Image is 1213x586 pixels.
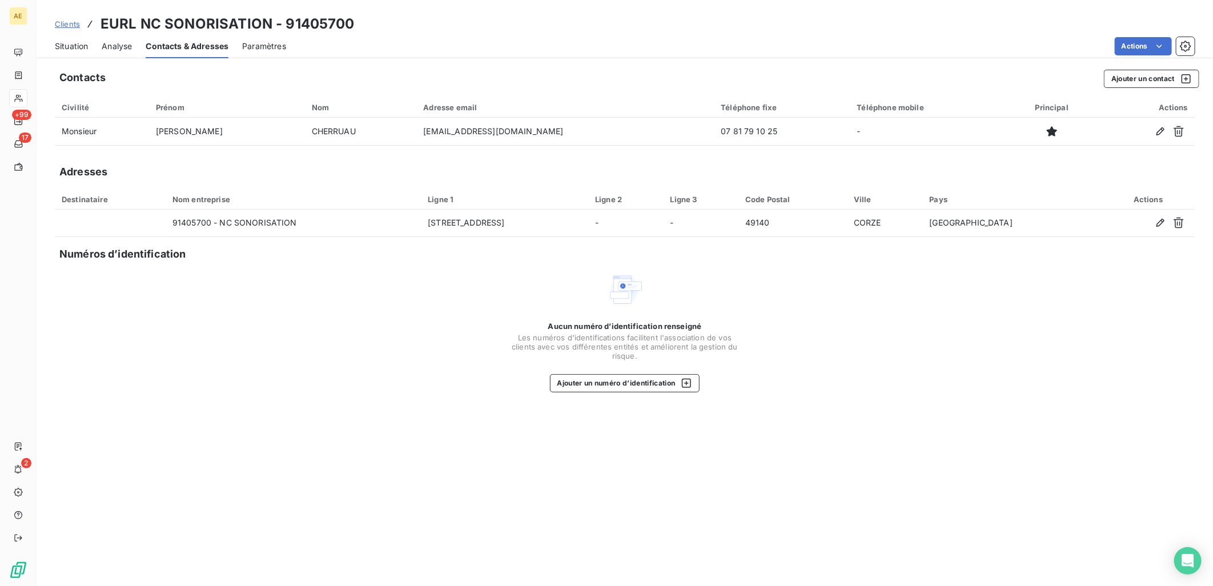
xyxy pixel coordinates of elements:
[664,210,738,237] td: -
[923,210,1102,237] td: [GEOGRAPHIC_DATA]
[62,195,159,204] div: Destinataire
[55,18,80,30] a: Clients
[55,118,149,145] td: Monsieur
[548,322,702,331] span: Aucun numéro d’identification renseigné
[423,103,707,112] div: Adresse email
[595,195,656,204] div: Ligne 2
[12,110,31,120] span: +99
[242,41,286,52] span: Paramètres
[930,195,1095,204] div: Pays
[21,458,31,468] span: 2
[59,70,106,86] h5: Contacts
[1115,37,1172,55] button: Actions
[55,41,88,52] span: Situation
[588,210,663,237] td: -
[146,41,228,52] span: Contacts & Adresses
[416,118,714,145] td: [EMAIL_ADDRESS][DOMAIN_NAME]
[102,41,132,52] span: Analyse
[55,19,80,29] span: Clients
[854,195,916,204] div: Ville
[156,103,298,112] div: Prénom
[172,195,414,204] div: Nom entreprise
[714,118,850,145] td: 07 81 79 10 25
[428,195,581,204] div: Ligne 1
[847,210,923,237] td: CORZE
[149,118,305,145] td: [PERSON_NAME]
[850,118,1007,145] td: -
[62,103,142,112] div: Civilité
[312,103,410,112] div: Nom
[857,103,1000,112] div: Téléphone mobile
[745,195,840,204] div: Code Postal
[9,135,27,153] a: 17
[101,14,355,34] h3: EURL NC SONORISATION - 91405700
[511,333,739,360] span: Les numéros d'identifications facilitent l'association de vos clients avec vos différentes entité...
[1108,195,1188,204] div: Actions
[9,7,27,25] div: AE
[59,246,186,262] h5: Numéros d’identification
[1174,547,1202,575] div: Open Intercom Messenger
[1013,103,1090,112] div: Principal
[9,561,27,579] img: Logo LeanPay
[421,210,588,237] td: [STREET_ADDRESS]
[166,210,421,237] td: 91405700 - NC SONORISATION
[550,374,700,392] button: Ajouter un numéro d’identification
[305,118,417,145] td: CHERRUAU
[1104,103,1188,112] div: Actions
[721,103,843,112] div: Téléphone fixe
[59,164,107,180] h5: Adresses
[1104,70,1199,88] button: Ajouter un contact
[9,112,27,130] a: +99
[670,195,732,204] div: Ligne 3
[19,133,31,143] span: 17
[738,210,847,237] td: 49140
[606,271,643,308] img: Empty state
